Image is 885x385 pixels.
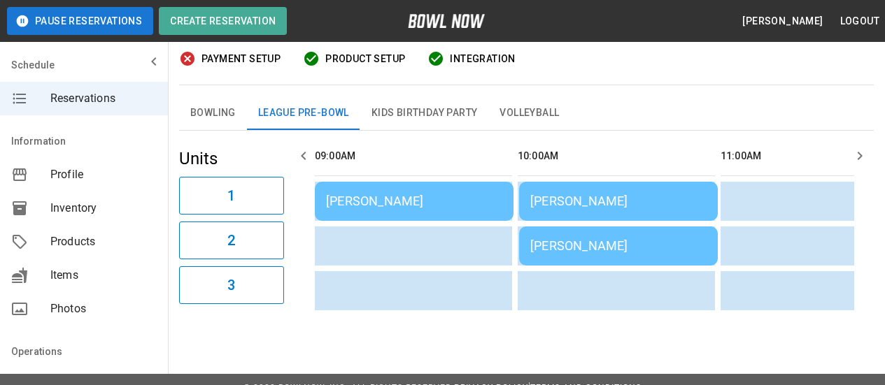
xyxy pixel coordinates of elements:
[326,194,502,208] div: [PERSON_NAME]
[360,96,489,130] button: Kids Birthday Party
[227,184,235,207] h6: 1
[227,274,235,296] h6: 3
[179,177,284,215] button: 1
[450,50,515,68] span: Integration
[835,8,885,34] button: Logout
[408,14,485,28] img: logo
[179,96,874,130] div: inventory tabs
[488,96,570,130] button: Volleyball
[179,221,284,259] button: 2
[179,266,284,304] button: 3
[179,147,284,170] h5: Units
[50,300,157,317] span: Photos
[530,194,707,208] div: [PERSON_NAME]
[518,136,715,176] th: 10:00AM
[530,238,707,253] div: [PERSON_NAME]
[247,96,360,130] button: League Pre-Bowl
[159,7,287,35] button: Create Reservation
[227,229,235,252] h6: 2
[7,7,153,35] button: Pause Reservations
[325,50,405,68] span: Product Setup
[50,233,157,250] span: Products
[50,200,157,217] span: Inventory
[50,166,157,183] span: Profile
[50,90,157,107] span: Reservations
[737,8,828,34] button: [PERSON_NAME]
[201,50,281,68] span: Payment Setup
[315,136,512,176] th: 09:00AM
[179,96,247,130] button: Bowling
[50,267,157,284] span: Items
